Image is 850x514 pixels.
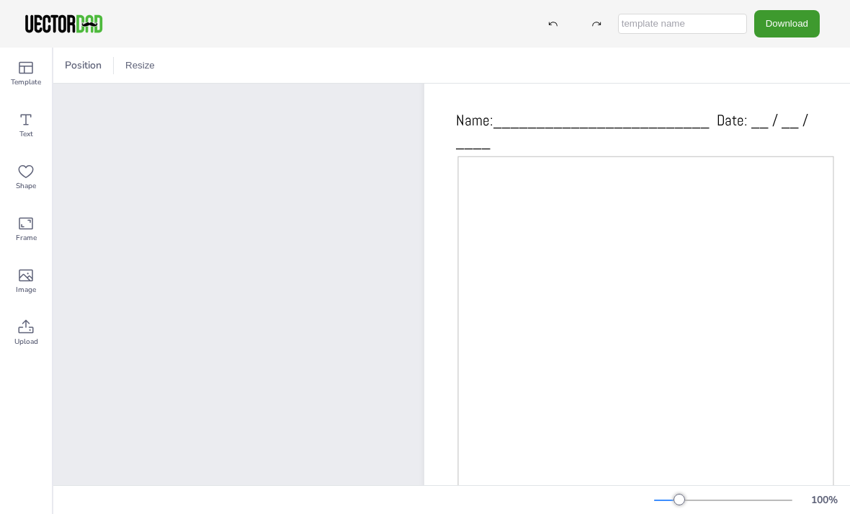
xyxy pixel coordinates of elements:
button: Download [754,10,820,37]
span: Template [11,76,41,88]
span: Position [62,58,104,72]
span: Image [16,284,36,296]
span: Shape [16,180,36,192]
img: VectorDad-1.png [23,13,104,35]
button: Resize [120,54,161,77]
span: Frame [16,232,37,244]
input: template name [618,14,747,34]
div: 100 % [807,493,841,507]
span: Name:_________________________ Date: __ / __ / ____ [456,110,808,151]
span: Upload [14,336,38,347]
span: Text [19,128,33,140]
